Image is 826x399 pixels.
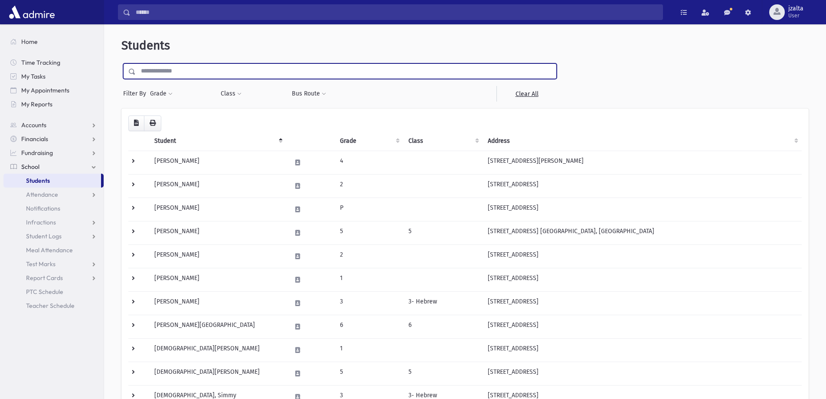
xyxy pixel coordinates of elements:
[3,83,104,97] a: My Appointments
[21,121,46,129] span: Accounts
[403,221,483,244] td: 5
[403,362,483,385] td: 5
[483,268,802,291] td: [STREET_ADDRESS]
[3,271,104,285] a: Report Cards
[149,198,286,221] td: [PERSON_NAME]
[3,56,104,69] a: Time Tracking
[483,315,802,338] td: [STREET_ADDRESS]
[335,198,404,221] td: P
[483,244,802,268] td: [STREET_ADDRESS]
[788,5,803,12] span: jzalta
[3,243,104,257] a: Meal Attendance
[3,132,104,146] a: Financials
[3,229,104,243] a: Student Logs
[3,215,104,229] a: Infractions
[26,204,60,212] span: Notifications
[21,149,53,157] span: Fundraising
[788,12,803,19] span: User
[3,257,104,271] a: Test Marks
[291,86,326,102] button: Bus Route
[149,291,286,315] td: [PERSON_NAME]
[149,131,286,151] th: Student: activate to sort column descending
[335,221,404,244] td: 5
[7,3,57,21] img: AdmirePro
[483,174,802,198] td: [STREET_ADDRESS]
[335,131,404,151] th: Grade: activate to sort column ascending
[483,198,802,221] td: [STREET_ADDRESS]
[3,174,101,188] a: Students
[403,315,483,338] td: 6
[26,177,50,185] span: Students
[149,221,286,244] td: [PERSON_NAME]
[3,97,104,111] a: My Reports
[26,274,63,282] span: Report Cards
[26,260,56,268] span: Test Marks
[496,86,557,102] a: Clear All
[21,73,46,80] span: My Tasks
[149,244,286,268] td: [PERSON_NAME]
[26,288,63,296] span: PTC Schedule
[3,146,104,160] a: Fundraising
[121,38,170,53] span: Students
[220,86,242,102] button: Class
[123,89,150,98] span: Filter By
[21,59,60,66] span: Time Tracking
[26,218,56,226] span: Infractions
[3,118,104,132] a: Accounts
[21,38,38,46] span: Home
[3,285,104,299] a: PTC Schedule
[483,151,802,174] td: [STREET_ADDRESS][PERSON_NAME]
[149,268,286,291] td: [PERSON_NAME]
[483,291,802,315] td: [STREET_ADDRESS]
[483,131,802,151] th: Address: activate to sort column ascending
[3,35,104,49] a: Home
[21,163,39,171] span: School
[149,362,286,385] td: [DEMOGRAPHIC_DATA][PERSON_NAME]
[335,268,404,291] td: 1
[26,246,73,254] span: Meal Attendance
[150,86,173,102] button: Grade
[21,100,52,108] span: My Reports
[335,338,404,362] td: 1
[26,302,75,310] span: Teacher Schedule
[21,86,69,94] span: My Appointments
[3,69,104,83] a: My Tasks
[21,135,48,143] span: Financials
[3,201,104,215] a: Notifications
[149,174,286,198] td: [PERSON_NAME]
[483,221,802,244] td: [STREET_ADDRESS] [GEOGRAPHIC_DATA], [GEOGRAPHIC_DATA]
[483,338,802,362] td: [STREET_ADDRESS]
[3,160,104,174] a: School
[403,291,483,315] td: 3- Hebrew
[483,362,802,385] td: [STREET_ADDRESS]
[128,115,144,131] button: CSV
[335,244,404,268] td: 2
[149,315,286,338] td: [PERSON_NAME][GEOGRAPHIC_DATA]
[26,191,58,198] span: Attendance
[26,232,62,240] span: Student Logs
[144,115,161,131] button: Print
[3,299,104,313] a: Teacher Schedule
[149,338,286,362] td: [DEMOGRAPHIC_DATA][PERSON_NAME]
[149,151,286,174] td: [PERSON_NAME]
[403,131,483,151] th: Class: activate to sort column ascending
[335,151,404,174] td: 4
[335,315,404,338] td: 6
[335,291,404,315] td: 3
[335,362,404,385] td: 5
[335,174,404,198] td: 2
[131,4,663,20] input: Search
[3,188,104,201] a: Attendance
